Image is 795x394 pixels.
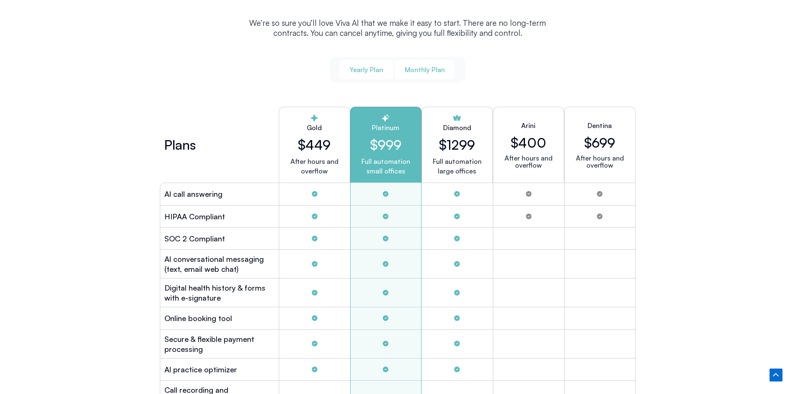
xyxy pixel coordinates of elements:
[443,123,471,133] h2: Diamond
[164,189,222,199] h2: Al call answering
[405,65,445,74] span: Monthly Plan
[286,123,343,133] h2: Gold
[357,123,414,133] h2: Platinum
[164,140,196,150] h2: Plans
[164,364,237,374] h2: Al practice optimizer
[164,313,232,323] h2: Online booking tool
[350,65,383,74] span: Yearly Plan
[439,137,475,153] h2: $1299
[433,157,482,176] p: Full automation large offices
[164,254,275,274] h2: Al conversational messaging (text, email web chat)
[511,135,546,151] h2: $400
[571,155,628,169] p: After hours and overflow
[164,283,275,303] h2: Digital health history & forms with e-signature
[286,137,343,153] h2: $449
[357,137,414,153] h2: $999
[164,211,225,221] h2: HIPAA Compliant
[164,233,225,243] h2: SOC 2 Compliant
[500,155,557,169] p: After hours and overflow
[239,18,556,38] p: We’re so sure you’ll love Viva Al that we make it easy to start. There are no long-term contracts...
[164,334,275,354] h2: Secure & flexible payment processing
[588,120,612,130] h2: Dentina
[357,157,414,176] p: Full automation small offices
[521,120,535,130] h2: Arini
[286,157,343,176] p: After hours and overflow
[584,135,615,151] h2: $699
